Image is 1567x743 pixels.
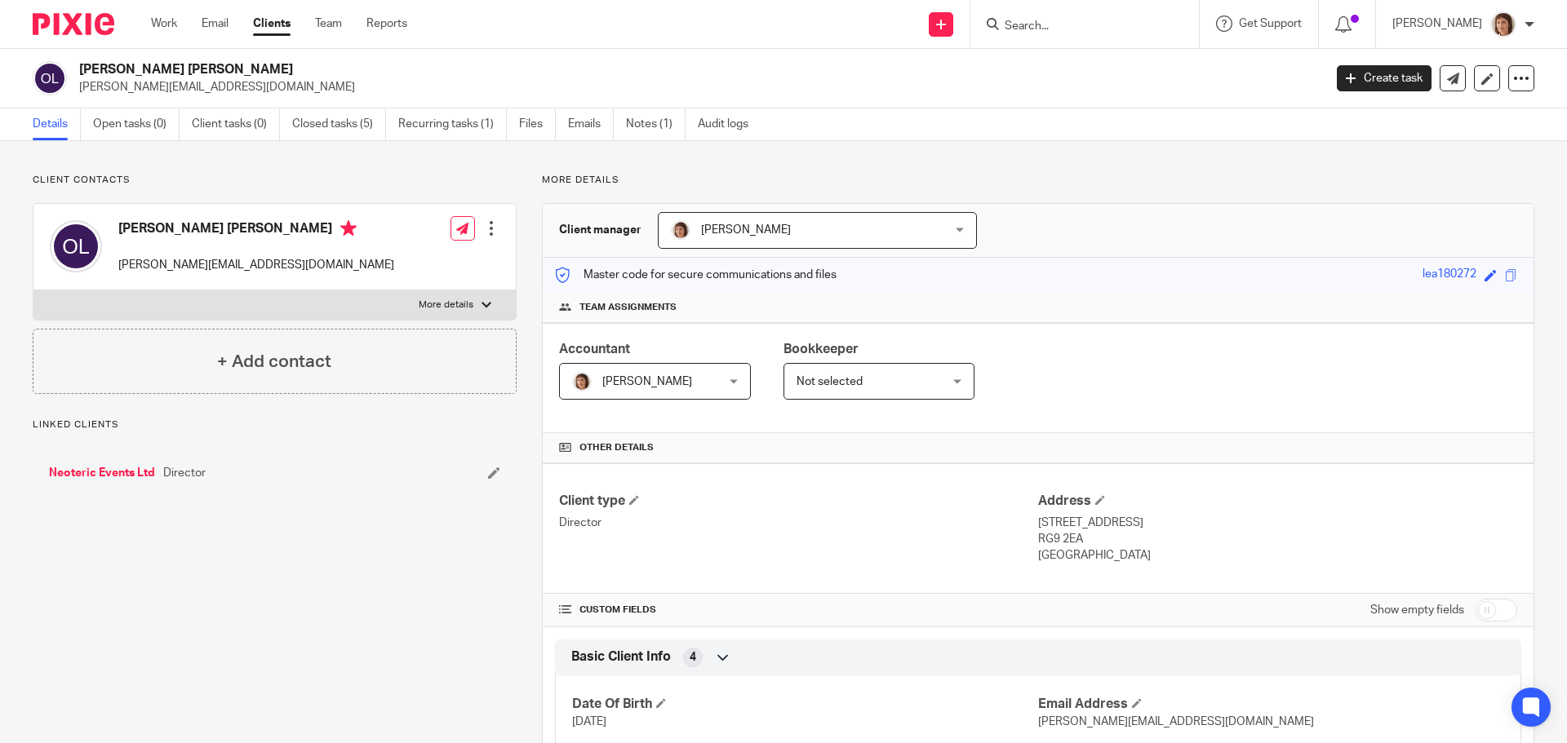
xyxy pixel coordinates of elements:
h2: [PERSON_NAME] [PERSON_NAME] [79,61,1066,78]
img: svg%3E [33,61,67,95]
span: [DATE] [572,716,606,728]
a: Details [33,108,81,140]
h4: CUSTOM FIELDS [559,604,1038,617]
a: Recurring tasks (1) [398,108,507,140]
a: Open tasks (0) [93,108,180,140]
a: Neoteric Events Ltd [49,465,155,481]
span: Bookkeeper [783,343,859,356]
p: Master code for secure communications and files [555,267,837,283]
img: svg%3E [50,220,102,272]
img: Pixie%204.jpg [1490,11,1516,38]
i: Primary [340,220,357,237]
a: Notes (1) [626,108,686,140]
img: Pixie [33,13,114,35]
p: [PERSON_NAME][EMAIL_ADDRESS][DOMAIN_NAME] [118,257,394,273]
p: RG9 2EA [1038,531,1517,547]
a: Reports [366,15,407,32]
h4: + Add contact [217,349,331,374]
p: Director [559,515,1038,531]
p: More details [419,299,473,312]
a: Email [202,15,229,32]
p: [PERSON_NAME][EMAIL_ADDRESS][DOMAIN_NAME] [79,79,1312,95]
a: Team [315,15,342,32]
h3: Client manager [559,222,641,238]
img: Pixie%204.jpg [572,372,592,391]
h4: Email Address [1038,696,1504,713]
p: More details [542,174,1534,187]
h4: Client type [559,493,1038,510]
div: lea180272 [1423,266,1476,285]
p: [PERSON_NAME] [1392,15,1482,32]
h4: Date Of Birth [572,696,1038,713]
a: Clients [253,15,291,32]
a: Create task [1337,65,1432,91]
a: Files [519,108,556,140]
a: Client tasks (0) [192,108,280,140]
p: [STREET_ADDRESS] [1038,515,1517,531]
span: [PERSON_NAME][EMAIL_ADDRESS][DOMAIN_NAME] [1038,716,1314,728]
span: Accountant [559,343,630,356]
p: Linked clients [33,418,517,431]
input: Search [1003,20,1150,34]
h4: [PERSON_NAME] [PERSON_NAME] [118,220,394,241]
a: Audit logs [698,108,761,140]
a: Emails [568,108,614,140]
span: 4 [690,649,696,666]
span: Director [163,465,206,481]
span: [PERSON_NAME] [701,224,791,236]
a: Closed tasks (5) [292,108,386,140]
span: Other details [579,441,654,454]
img: Pixie%204.jpg [671,220,690,240]
span: Not selected [797,376,863,387]
h4: Address [1038,493,1517,510]
span: [PERSON_NAME] [602,376,692,387]
span: Team assignments [579,301,677,314]
label: Show empty fields [1370,602,1464,618]
span: Basic Client Info [571,648,671,666]
a: Work [151,15,177,32]
p: [GEOGRAPHIC_DATA] [1038,547,1517,564]
span: Get Support [1239,18,1302,29]
p: Client contacts [33,174,517,187]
